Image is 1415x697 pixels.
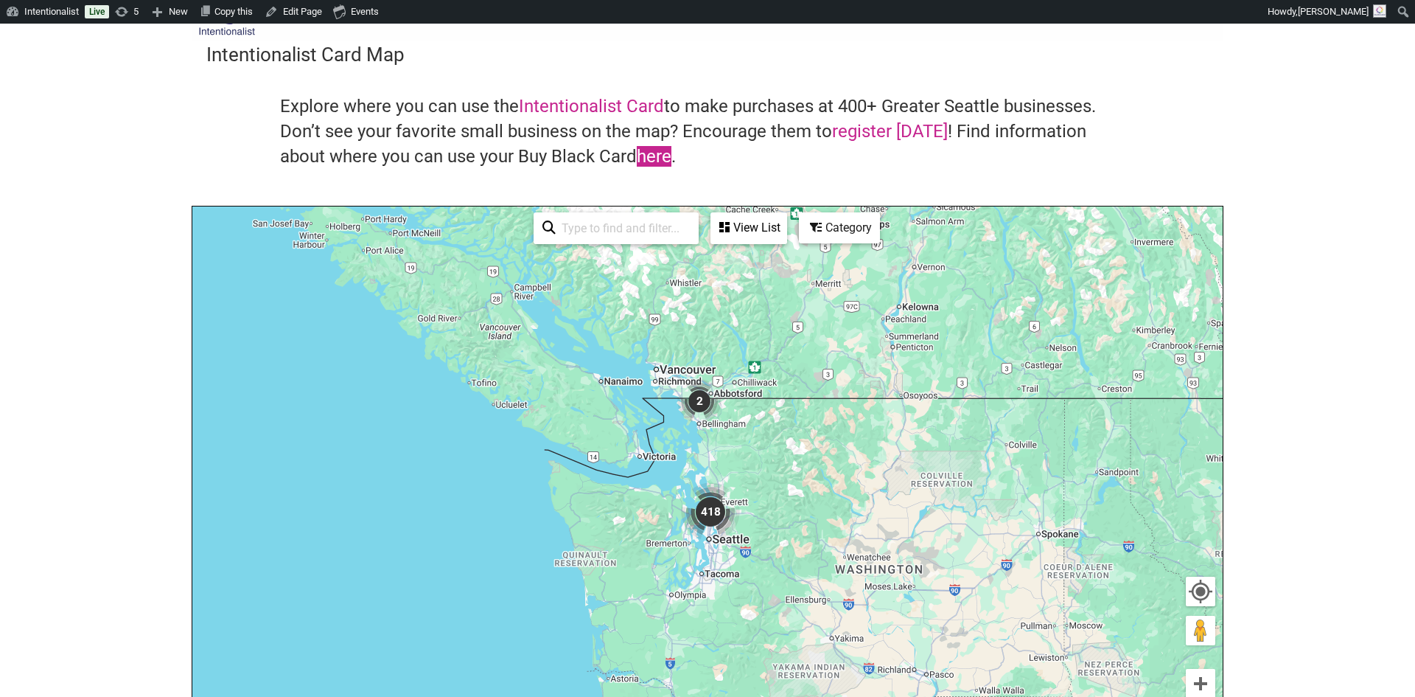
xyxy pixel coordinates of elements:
div: Category [800,214,878,242]
div: 2 [677,379,722,423]
div: See a list of the visible businesses [710,212,787,244]
h4: Explore where you can use the to make purchases at 400+ Greater Seattle businesses. Don’t see you... [280,94,1135,169]
a: register [DATE] [832,121,948,142]
a: Intentionalist Card [519,96,664,117]
div: 418 [681,482,740,541]
a: Live [85,5,109,18]
h3: Intentionalist Card Map [206,41,1209,68]
div: Type to search and filter [534,212,699,244]
div: View List [712,214,786,242]
span: [PERSON_NAME] [1298,6,1369,17]
input: Type to find and filter... [556,214,690,243]
button: Your Location [1186,577,1215,606]
button: Drag Pegman onto the map to open Street View [1186,616,1215,645]
div: Filter by category [799,212,880,243]
a: here [637,146,671,167]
